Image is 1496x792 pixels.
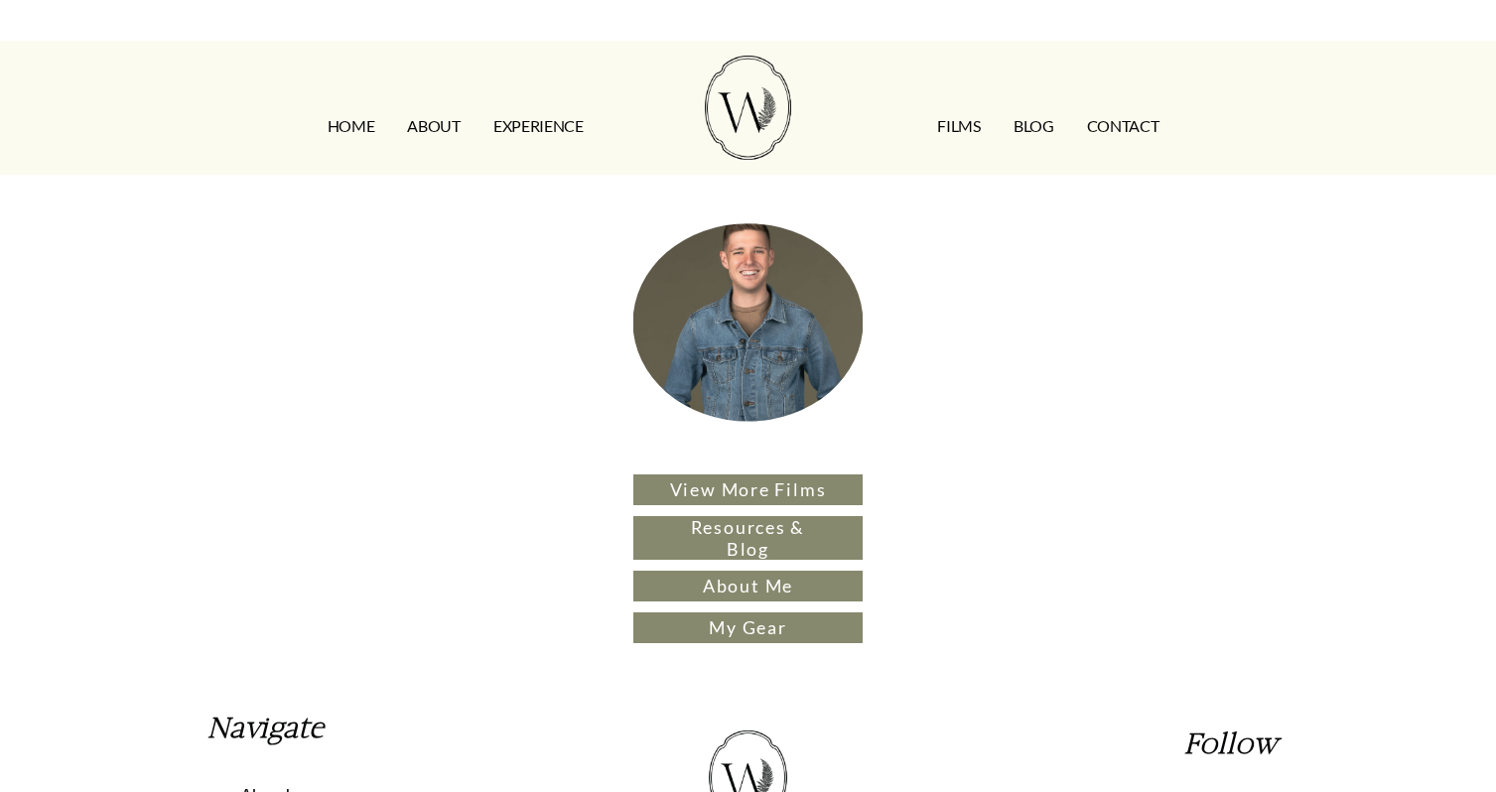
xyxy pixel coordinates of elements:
a: FILMS [937,110,980,142]
a: My Gear [633,612,864,643]
a: EXPERIENCE [493,110,584,142]
em: Follow [1184,726,1276,761]
em: Navigate [207,710,324,745]
a: CONTACT [1087,110,1159,142]
a: HOME [328,110,375,142]
a: View More Films [633,474,864,505]
a: ABOUT [407,110,460,142]
img: Wild Fern Weddings [705,56,790,160]
a: Resources & Blog [633,516,864,560]
a: About Me [633,571,864,601]
a: Blog [1014,110,1054,142]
